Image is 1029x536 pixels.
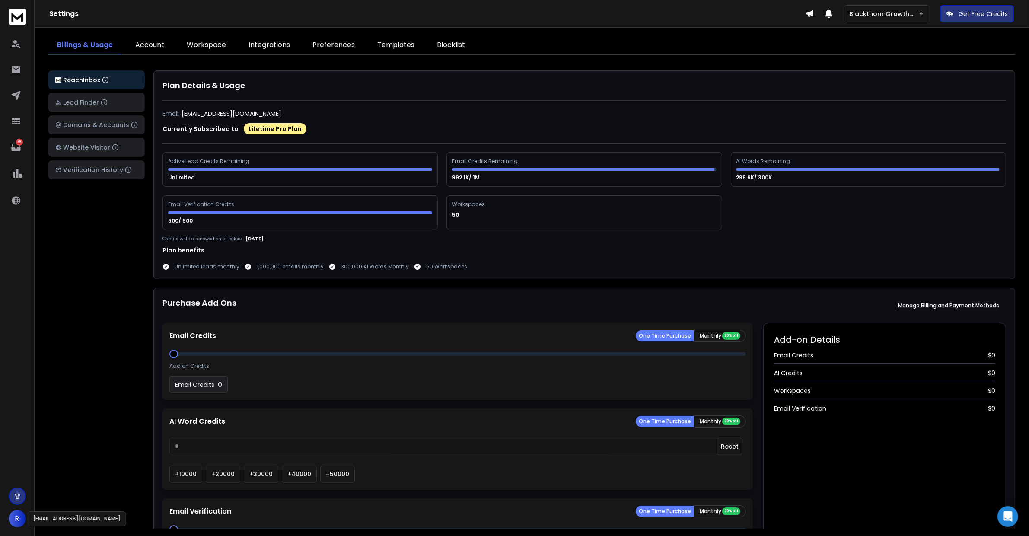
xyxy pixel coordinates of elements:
p: Email Credits [175,380,214,389]
div: AI Words Remaining [736,158,792,165]
img: logo [55,77,61,83]
div: Lifetime Pro Plan [244,123,306,134]
div: 20% off [722,418,740,425]
div: 20% off [722,507,740,515]
button: R [9,510,26,527]
p: 992.1K/ 1M [452,174,481,181]
p: Currently Subscribed to [162,124,239,133]
p: Get Free Credits [959,10,1008,18]
div: Email Verification Credits [168,201,236,208]
p: 0 [218,380,222,389]
a: Workspace [178,36,235,54]
h2: Add-on Details [774,334,995,346]
button: Reset [717,438,742,455]
p: 298.6K/ 300K [736,174,774,181]
button: Website Visitor [48,138,145,157]
p: Email: [162,109,180,118]
h1: Plan benefits [162,246,1006,255]
span: Workspaces [774,386,811,395]
button: +10000 [169,466,202,483]
button: One Time Purchase [636,416,694,427]
a: Account [127,36,173,54]
a: 76 [7,139,25,156]
div: Workspaces [452,201,486,208]
h1: Settings [49,9,806,19]
a: Preferences [304,36,363,54]
button: Monthly 20% off [694,505,746,517]
p: Manage Billing and Payment Methods [898,302,999,309]
div: Active Lead Credits Remaining [168,158,251,165]
p: 1,000,000 emails monthly [257,263,324,270]
p: Email Verification [169,506,231,517]
p: Unlimited leads monthly [175,263,239,270]
button: +20000 [206,466,240,483]
p: [DATE] [246,235,264,242]
h1: Purchase Add Ons [162,297,236,314]
p: Blackthorn Growth Partners [849,10,918,18]
div: Email Credits Remaining [452,158,519,165]
button: +30000 [244,466,278,483]
p: 300,000 AI Words Monthly [341,263,409,270]
h1: Plan Details & Usage [162,80,1006,92]
p: Unlimited [168,174,196,181]
a: Billings & Usage [48,36,121,54]
button: +40000 [282,466,317,483]
p: 76 [16,139,23,146]
div: [EMAIL_ADDRESS][DOMAIN_NAME] [28,511,126,526]
button: ReachInbox [48,70,145,89]
span: AI Credits [774,369,803,377]
a: Integrations [240,36,299,54]
span: Email Credits [774,351,813,360]
button: Get Free Credits [940,5,1014,22]
img: logo [9,9,26,25]
div: 20% off [722,332,740,340]
span: $ 0 [988,369,995,377]
p: 50 Workspaces [426,263,467,270]
button: Lead Finder [48,93,145,112]
button: One Time Purchase [636,506,694,517]
p: Email Credits [169,331,216,341]
button: One Time Purchase [636,330,694,341]
button: Monthly 20% off [694,330,746,342]
a: Blocklist [428,36,474,54]
p: Add on Credits [169,363,209,370]
button: Monthly 20% off [694,415,746,428]
p: 50 [452,211,460,218]
p: 500/ 500 [168,217,194,224]
a: Templates [369,36,423,54]
button: Domains & Accounts [48,115,145,134]
button: Manage Billing and Payment Methods [891,297,1006,314]
div: Open Intercom Messenger [997,506,1018,527]
span: Email Verification [774,404,826,413]
p: [EMAIL_ADDRESS][DOMAIN_NAME] [182,109,281,118]
p: Credits will be renewed on or before : [162,236,244,242]
p: AI Word Credits [169,416,225,427]
button: +50000 [320,466,355,483]
span: $ 0 [988,351,995,360]
span: $ 0 [988,404,995,413]
span: $ 0 [988,386,995,395]
button: Verification History [48,160,145,179]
